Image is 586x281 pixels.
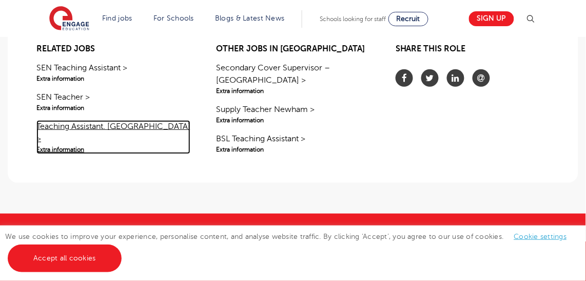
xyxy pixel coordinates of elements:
[216,86,370,96] span: Extra information
[388,12,428,26] a: Recruit
[396,44,550,59] h2: Share this role
[514,233,567,240] a: Cookie settings
[216,62,370,96] a: Secondary Cover Supervisor – [GEOGRAPHIC_DATA] >Extra information
[36,91,190,113] a: SEN Teacher >Extra information
[102,14,132,22] a: Find jobs
[5,233,577,262] span: We use cookies to improve your experience, personalise content, and analyse website traffic. By c...
[469,11,514,26] a: Sign up
[49,6,89,32] img: Engage Education
[8,245,122,272] a: Accept all cookies
[397,15,420,23] span: Recruit
[216,44,370,54] h2: Other jobs in [GEOGRAPHIC_DATA]
[153,14,194,22] a: For Schools
[36,74,190,83] span: Extra information
[320,15,386,23] span: Schools looking for staff
[36,120,190,154] a: Teaching Assistant. [GEOGRAPHIC_DATA] >Extra information
[36,44,190,54] h2: Related jobs
[36,103,190,113] span: Extra information
[216,145,370,154] span: Extra information
[216,103,370,125] a: Supply Teacher Newham >Extra information
[216,116,370,125] span: Extra information
[36,62,190,83] a: SEN Teaching Assistant >Extra information
[215,14,285,22] a: Blogs & Latest News
[36,145,190,154] span: Extra information
[216,133,370,154] a: BSL Teaching Assistant >Extra information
